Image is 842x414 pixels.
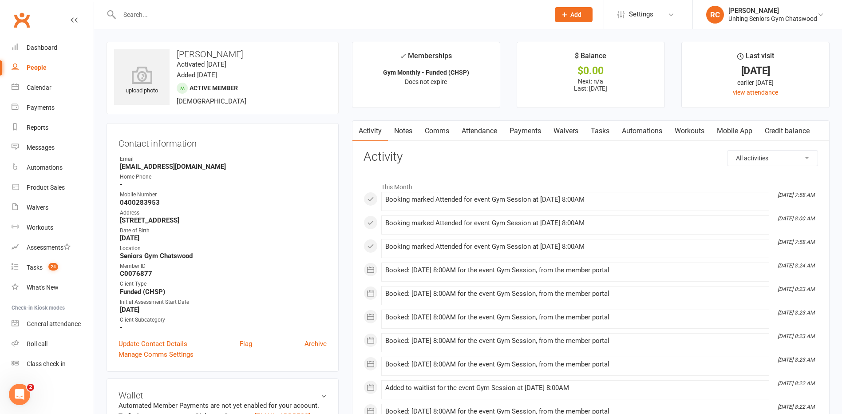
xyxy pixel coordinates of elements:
[12,98,94,118] a: Payments
[12,38,94,58] a: Dashboard
[503,121,547,141] a: Payments
[585,121,616,141] a: Tasks
[177,60,226,68] time: Activated [DATE]
[12,198,94,218] a: Waivers
[668,121,711,141] a: Workouts
[728,7,817,15] div: [PERSON_NAME]
[120,270,327,278] strong: C0076877
[385,361,765,368] div: Booked: [DATE] 8:00AM for the event Gym Session, from the member portal
[27,164,63,171] div: Automations
[114,49,331,59] h3: [PERSON_NAME]
[12,218,94,238] a: Workouts
[120,288,327,296] strong: Funded (CHSP)
[525,78,656,92] p: Next: n/a Last: [DATE]
[733,89,778,96] a: view attendance
[27,204,48,211] div: Waivers
[405,78,447,85] span: Does not expire
[27,144,55,151] div: Messages
[778,263,814,269] i: [DATE] 8:24 AM
[27,284,59,291] div: What's New
[120,262,327,271] div: Member ID
[304,338,327,349] a: Archive
[352,121,388,141] a: Activity
[388,121,419,141] a: Notes
[12,278,94,298] a: What's New
[27,244,71,251] div: Assessments
[120,323,327,331] strong: -
[12,238,94,258] a: Assessments
[778,286,814,292] i: [DATE] 8:23 AM
[778,215,814,222] i: [DATE] 8:00 AM
[385,267,765,274] div: Booked: [DATE] 8:00AM for the event Gym Session, from the member portal
[27,44,57,51] div: Dashboard
[120,199,327,207] strong: 0400283953
[690,78,821,88] div: earlier [DATE]
[455,121,503,141] a: Attendance
[419,121,455,141] a: Comms
[119,135,327,148] h3: Contact information
[385,314,765,321] div: Booked: [DATE] 8:00AM for the event Gym Session, from the member portal
[12,58,94,78] a: People
[364,178,818,192] li: This Month
[120,316,327,324] div: Client Subcategory
[385,243,765,251] div: Booking marked Attended for event Gym Session at [DATE] 8:00AM
[547,121,585,141] a: Waivers
[711,121,759,141] a: Mobile App
[120,163,327,171] strong: [EMAIL_ADDRESS][DOMAIN_NAME]
[778,380,814,386] i: [DATE] 8:22 AM
[12,354,94,374] a: Class kiosk mode
[120,234,327,242] strong: [DATE]
[12,78,94,98] a: Calendar
[27,64,47,71] div: People
[120,298,327,307] div: Initial Assessment Start Date
[119,390,327,400] h3: Wallet
[778,239,814,245] i: [DATE] 7:58 AM
[616,121,668,141] a: Automations
[759,121,816,141] a: Credit balance
[120,155,327,163] div: Email
[12,138,94,158] a: Messages
[383,69,469,76] strong: Gym Monthly - Funded (CHSP)
[177,71,217,79] time: Added [DATE]
[119,338,187,349] a: Update Contact Details
[27,384,34,391] span: 2
[690,66,821,76] div: [DATE]
[12,158,94,178] a: Automations
[629,4,653,24] span: Settings
[120,244,327,253] div: Location
[120,191,327,199] div: Mobile Number
[27,124,48,131] div: Reports
[778,404,814,410] i: [DATE] 8:22 AM
[385,337,765,345] div: Booked: [DATE] 8:00AM for the event Gym Session, from the member portal
[575,50,606,66] div: $ Balance
[778,192,814,198] i: [DATE] 7:58 AM
[119,349,194,360] a: Manage Comms Settings
[27,340,47,347] div: Roll call
[570,11,581,18] span: Add
[114,66,170,96] div: upload photo
[9,384,30,405] iframe: Intercom live chat
[27,104,55,111] div: Payments
[27,224,53,231] div: Workouts
[778,333,814,339] i: [DATE] 8:23 AM
[190,84,238,92] span: Active member
[240,338,252,349] a: Flag
[117,8,543,21] input: Search...
[27,84,51,91] div: Calendar
[27,320,81,327] div: General attendance
[27,264,43,271] div: Tasks
[385,290,765,298] div: Booked: [DATE] 8:00AM for the event Gym Session, from the member portal
[27,360,66,367] div: Class check-in
[400,50,452,67] div: Memberships
[120,227,327,235] div: Date of Birth
[11,9,33,31] a: Clubworx
[120,306,327,314] strong: [DATE]
[737,50,774,66] div: Last visit
[364,150,818,164] h3: Activity
[385,384,765,392] div: Added to waitlist for the event Gym Session at [DATE] 8:00AM
[778,310,814,316] i: [DATE] 8:23 AM
[728,15,817,23] div: Uniting Seniors Gym Chatswood
[120,209,327,217] div: Address
[778,357,814,363] i: [DATE] 8:23 AM
[120,280,327,288] div: Client Type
